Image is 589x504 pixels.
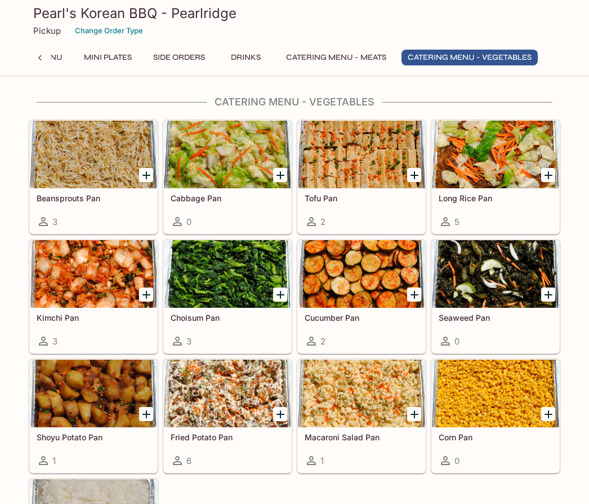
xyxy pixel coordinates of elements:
button: Add Cucumber Pan [407,288,421,302]
span: 3 [52,336,57,347]
div: Shoyu Potato Pan [30,360,157,427]
p: Pickup [33,25,61,36]
h5: Beansprouts Pan [37,193,150,203]
button: Add Tofu Pan [407,168,421,182]
button: Change Order Type [70,22,148,39]
h5: Cabbage Pan [171,193,284,203]
button: Mini Plates [78,50,138,65]
span: 6 [186,456,191,466]
h5: Tofu Pan [305,193,418,203]
h5: Macaroni Salad Pan [305,432,418,442]
div: Choisum Pan [164,240,291,308]
a: Cabbage Pan0 [163,120,292,234]
a: Beansprouts Pan3 [29,120,158,234]
a: Choisum Pan3 [163,240,292,353]
h4: Catering Menu - Vegetables [29,96,560,108]
a: Seaweed Pan0 [431,240,560,353]
button: Add Beansprouts Pan [139,168,153,182]
button: Add Kimchi Pan [139,288,153,302]
button: Add Macaroni Salad Pan [407,407,421,421]
button: Add Seaweed Pan [541,288,555,302]
span: 3 [186,336,191,347]
button: Drinks [220,50,271,65]
a: Shoyu Potato Pan1 [29,359,158,473]
button: Add Choisum Pan [273,288,287,302]
span: 0 [454,336,459,347]
div: Macaroni Salad Pan [298,360,425,427]
span: 1 [320,456,324,466]
div: Beansprouts Pan [30,121,157,188]
button: Add Shoyu Potato Pan [139,407,153,421]
a: Cucumber Pan2 [297,240,426,353]
h3: Pearl's Korean BBQ - Pearlridge [33,5,556,22]
div: Fried Potato Pan [164,360,291,427]
h5: Long Rice Pan [439,193,552,203]
div: Cucumber Pan [298,240,425,308]
span: 5 [454,216,459,227]
div: Tofu Pan [298,121,425,188]
h5: Corn Pan [439,432,552,442]
a: Long Rice Pan5 [431,120,560,234]
span: 1 [52,456,56,466]
div: Kimchi Pan [30,240,157,308]
div: Long Rice Pan [432,121,559,188]
span: 0 [186,216,191,227]
button: Catering Menu - Vegetables [401,50,538,65]
a: Kimchi Pan3 [29,240,158,353]
h5: Shoyu Potato Pan [37,432,150,442]
span: 2 [320,336,325,347]
button: Add Cabbage Pan [273,168,287,182]
h5: Cucumber Pan [305,313,418,322]
div: Cabbage Pan [164,121,291,188]
span: 0 [454,456,459,466]
button: Add Fried Potato Pan [273,407,287,421]
button: Catering Menu - Meats [280,50,392,65]
div: Seaweed Pan [432,240,559,308]
a: Macaroni Salad Pan1 [297,359,426,473]
button: Side Orders [147,50,211,65]
span: 2 [320,216,325,227]
div: Corn Pan [432,360,559,427]
span: 3 [52,216,57,227]
button: Add Corn Pan [541,407,555,421]
h5: Fried Potato Pan [171,432,284,442]
h5: Choisum Pan [171,313,284,322]
h5: Seaweed Pan [439,313,552,322]
a: Corn Pan0 [431,359,560,473]
a: Tofu Pan2 [297,120,426,234]
h5: Kimchi Pan [37,313,150,322]
button: Add Long Rice Pan [541,168,555,182]
a: Fried Potato Pan6 [163,359,292,473]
